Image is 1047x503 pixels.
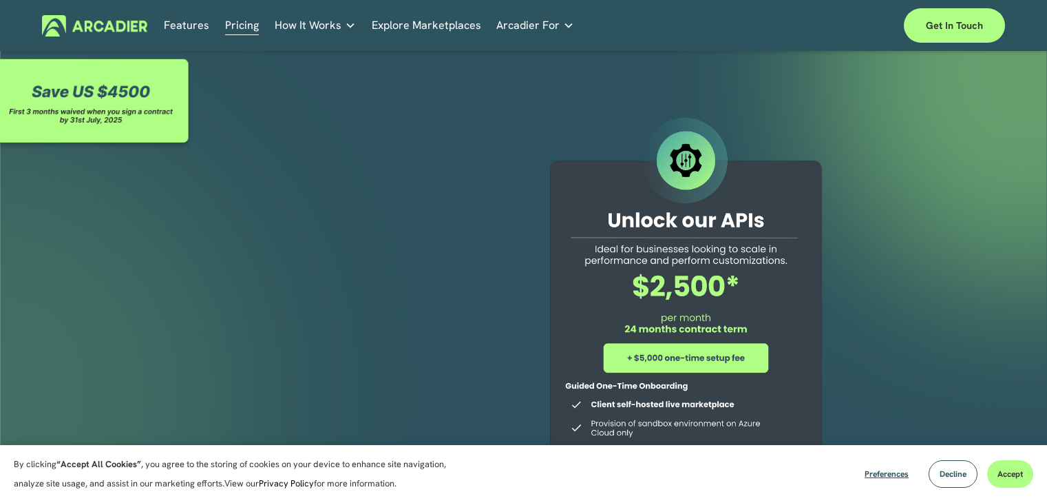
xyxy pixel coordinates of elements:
span: Decline [940,469,966,480]
a: Pricing [225,15,259,37]
p: By clicking , you agree to the storing of cookies on your device to enhance site navigation, anal... [14,455,461,493]
strong: “Accept All Cookies” [56,458,141,470]
a: folder dropdown [275,15,356,37]
span: Accept [997,469,1023,480]
button: Preferences [854,460,919,488]
a: Get in touch [904,8,1005,43]
span: How It Works [275,16,341,35]
button: Accept [987,460,1033,488]
a: Privacy Policy [259,478,314,489]
button: Decline [929,460,977,488]
img: Arcadier [42,15,147,37]
a: Explore Marketplaces [372,15,481,37]
a: folder dropdown [496,15,574,37]
span: Arcadier For [496,16,560,35]
a: Features [164,15,209,37]
span: Preferences [865,469,909,480]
